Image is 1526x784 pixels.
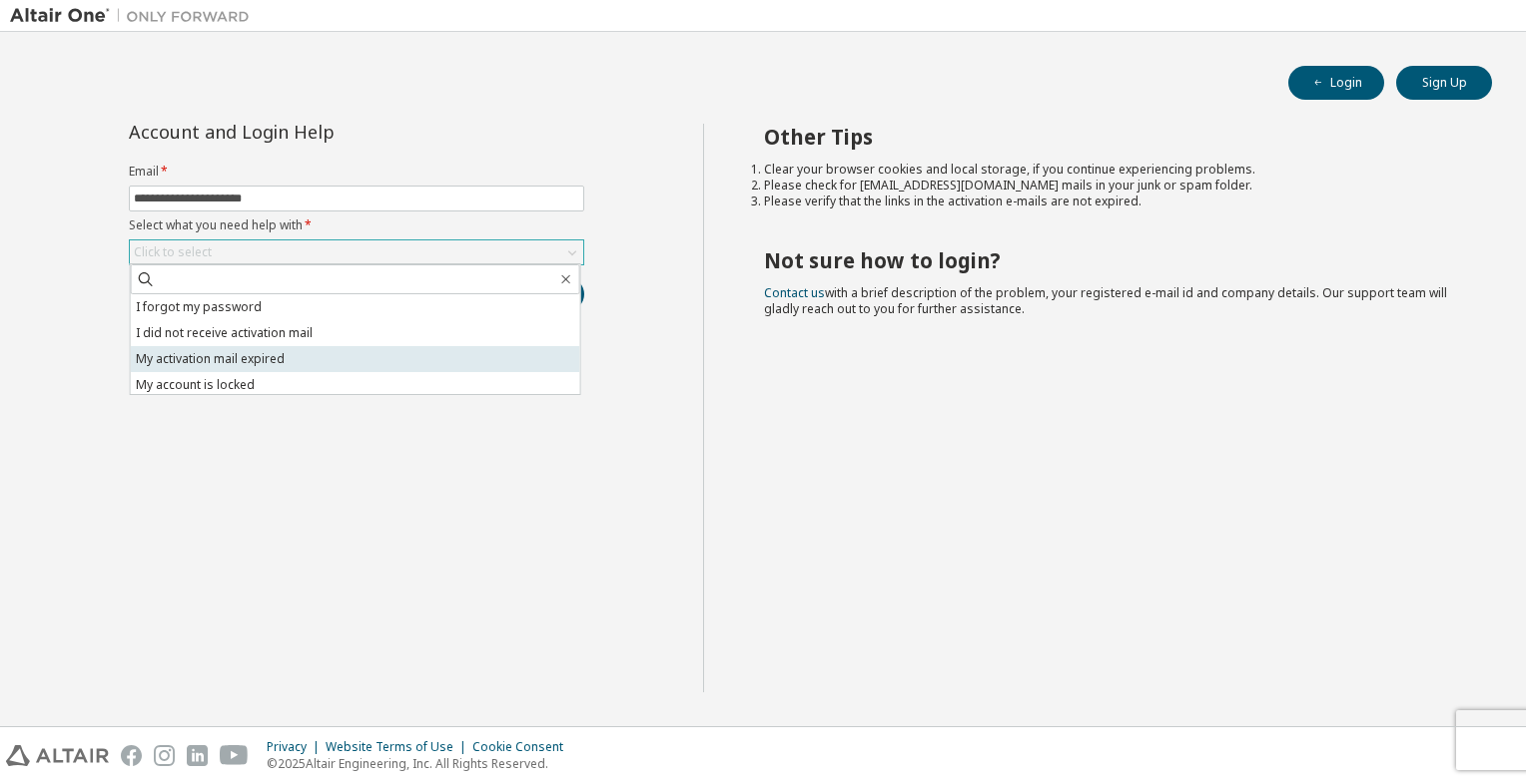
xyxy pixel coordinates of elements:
div: Account and Login Help [129,124,493,140]
img: linkedin.svg [187,745,208,766]
div: Website Terms of Use [326,739,472,755]
p: © 2025 Altair Engineering, Inc. All Rights Reserved. [267,755,575,772]
img: youtube.svg [220,745,249,766]
li: Please check for [EMAIL_ADDRESS][DOMAIN_NAME] mails in your junk or spam folder. [764,178,1457,194]
label: Email [129,164,584,180]
img: Altair One [10,6,260,26]
label: Select what you need help with [129,217,584,233]
span: with a brief description of the problem, your registered e-mail id and company details. Our suppo... [764,284,1447,317]
li: Please verify that the links in the activation e-mails are not expired. [764,194,1457,209]
div: Cookie Consent [472,739,575,755]
h2: Other Tips [764,124,1457,150]
h2: Not sure how to login? [764,247,1457,273]
li: I forgot my password [131,294,580,320]
button: Login [1288,66,1384,100]
a: Contact us [764,284,825,301]
button: Sign Up [1396,66,1492,100]
img: altair_logo.svg [6,745,109,766]
div: Privacy [267,739,326,755]
li: Clear your browser cookies and local storage, if you continue experiencing problems. [764,162,1457,178]
div: Click to select [130,240,583,264]
img: facebook.svg [121,745,142,766]
div: Click to select [134,244,212,260]
img: instagram.svg [154,745,175,766]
